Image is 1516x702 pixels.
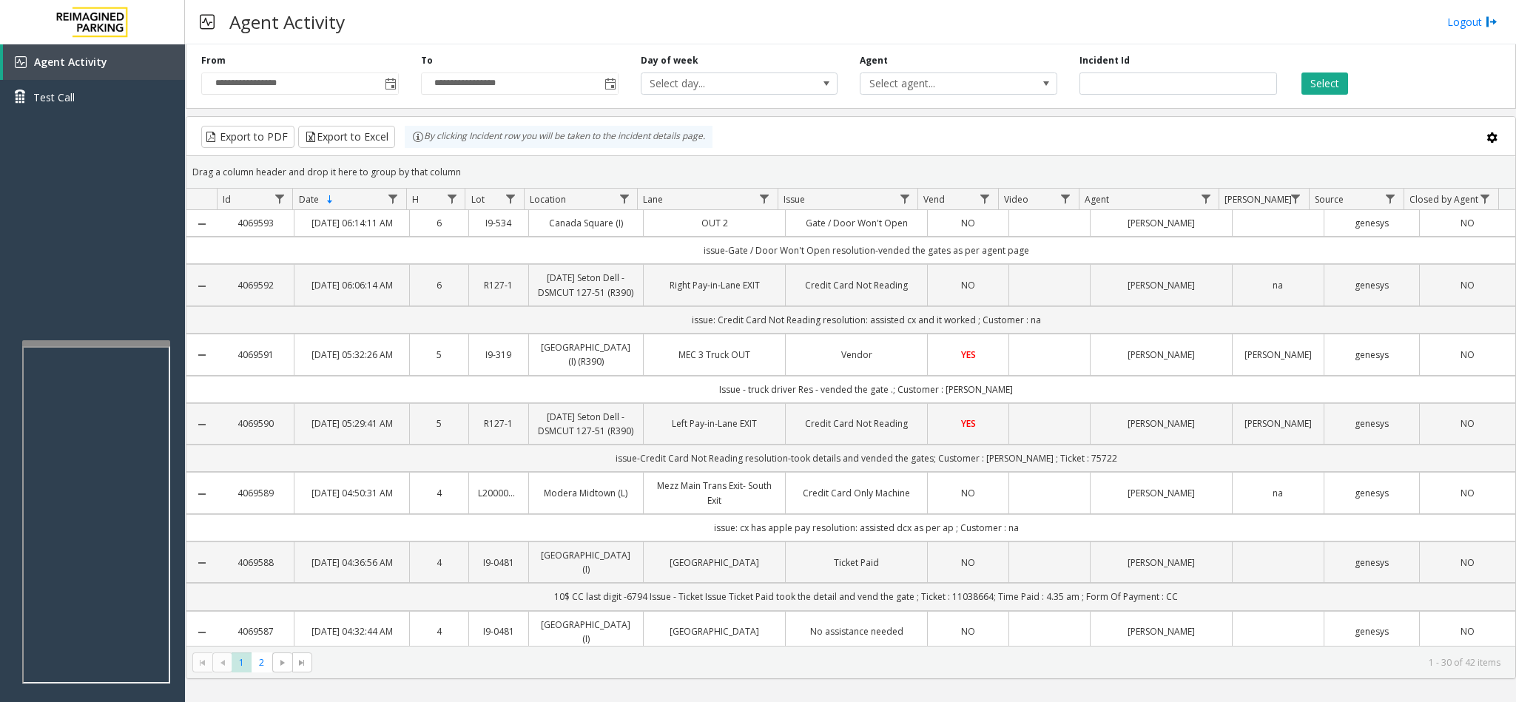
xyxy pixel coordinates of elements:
a: [GEOGRAPHIC_DATA] (I) [538,618,635,646]
div: Drag a column header and drop it here to group by that column [186,159,1515,185]
a: Collapse Details [186,419,217,431]
a: I9-534 [478,216,519,230]
a: NO [1429,624,1506,638]
a: No assistance needed [795,624,918,638]
span: Page 2 [252,652,272,672]
span: H [412,193,419,206]
a: [PERSON_NAME] [1242,348,1314,362]
a: Location Filter Menu [614,189,634,209]
a: Collapse Details [186,557,217,569]
a: Credit Card Only Machine [795,486,918,500]
a: Collapse Details [186,627,217,638]
a: [GEOGRAPHIC_DATA] [653,624,776,638]
a: Collapse Details [186,280,217,292]
span: Go to the next page [272,652,292,673]
button: Select [1301,72,1348,95]
span: NO [1461,348,1475,361]
a: na [1242,486,1314,500]
a: YES [937,348,1000,362]
a: genesys [1333,416,1411,431]
a: 5 [419,416,459,431]
label: Incident Id [1079,54,1130,67]
span: NO [961,625,975,638]
td: issue-Gate / Door Won't Open resolution-vended the gates as per agent page [217,237,1515,264]
a: I9-319 [478,348,519,362]
a: NO [937,216,1000,230]
a: 4069590 [226,416,285,431]
a: Collapse Details [186,488,217,500]
a: genesys [1333,348,1411,362]
a: Date Filter Menu [383,189,403,209]
a: Collapse Details [186,349,217,361]
a: 5 [419,348,459,362]
button: Export to PDF [201,126,294,148]
a: genesys [1333,216,1411,230]
a: Parker Filter Menu [1286,189,1306,209]
a: [PERSON_NAME] [1099,556,1223,570]
a: [PERSON_NAME] [1099,416,1223,431]
span: Date [299,193,319,206]
a: 4069589 [226,486,285,500]
a: Lane Filter Menu [755,189,775,209]
div: By clicking Incident row you will be taken to the incident details page. [405,126,712,148]
a: [PERSON_NAME] [1099,348,1223,362]
a: [DATE] 06:06:14 AM [303,278,400,292]
span: Id [223,193,231,206]
span: NO [1461,556,1475,569]
td: issue-Credit Card Not Reading resolution-took details and vended the gates; Customer : [PERSON_NA... [217,445,1515,472]
span: Select agent... [860,73,1017,94]
span: Toggle popup [602,73,618,94]
a: [DATE] 05:32:26 AM [303,348,400,362]
span: Video [1004,193,1028,206]
a: [DATE] 04:32:44 AM [303,624,400,638]
a: YES [937,416,1000,431]
label: Agent [860,54,888,67]
span: Go to the last page [296,657,308,669]
img: pageIcon [200,4,215,40]
span: NO [961,556,975,569]
span: NO [1461,217,1475,229]
span: NO [961,279,975,291]
a: R127-1 [478,278,519,292]
span: Sortable [324,194,336,206]
span: Closed by Agent [1409,193,1478,206]
label: To [421,54,433,67]
a: Agent Filter Menu [1196,189,1216,209]
span: NO [1461,417,1475,430]
span: NO [1461,625,1475,638]
a: [GEOGRAPHIC_DATA] [653,556,776,570]
a: [PERSON_NAME] [1099,486,1223,500]
a: Vendor [795,348,918,362]
a: Left Pay-in-Lane EXIT [653,416,776,431]
span: Vend [923,193,945,206]
a: 4069591 [226,348,285,362]
td: issue: Credit Card Not Reading resolution: assisted cx and it worked ; Customer : na [217,306,1515,334]
a: [PERSON_NAME] [1099,624,1223,638]
span: Source [1315,193,1344,206]
a: Video Filter Menu [1056,189,1076,209]
a: Vend Filter Menu [975,189,995,209]
a: 4 [419,624,459,638]
a: I9-0481 [478,624,519,638]
a: 4069592 [226,278,285,292]
a: Mezz Main Trans Exit- South Exit [653,479,776,507]
label: Day of week [641,54,698,67]
a: NO [937,486,1000,500]
a: [PERSON_NAME] [1099,216,1223,230]
a: na [1242,278,1314,292]
span: Issue [784,193,805,206]
a: NO [937,278,1000,292]
a: [DATE] Seton Dell - DSMCUT 127-51 (R390) [538,410,635,438]
a: 4 [419,556,459,570]
a: OUT 2 [653,216,776,230]
h3: Agent Activity [222,4,352,40]
span: Toggle popup [382,73,398,94]
span: Agent [1085,193,1109,206]
a: 4 [419,486,459,500]
a: 4069593 [226,216,285,230]
span: Location [530,193,566,206]
a: MEC 3 Truck OUT [653,348,776,362]
a: NO [1429,348,1506,362]
a: [DATE] 04:50:31 AM [303,486,400,500]
a: [DATE] Seton Dell - DSMCUT 127-51 (R390) [538,271,635,299]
